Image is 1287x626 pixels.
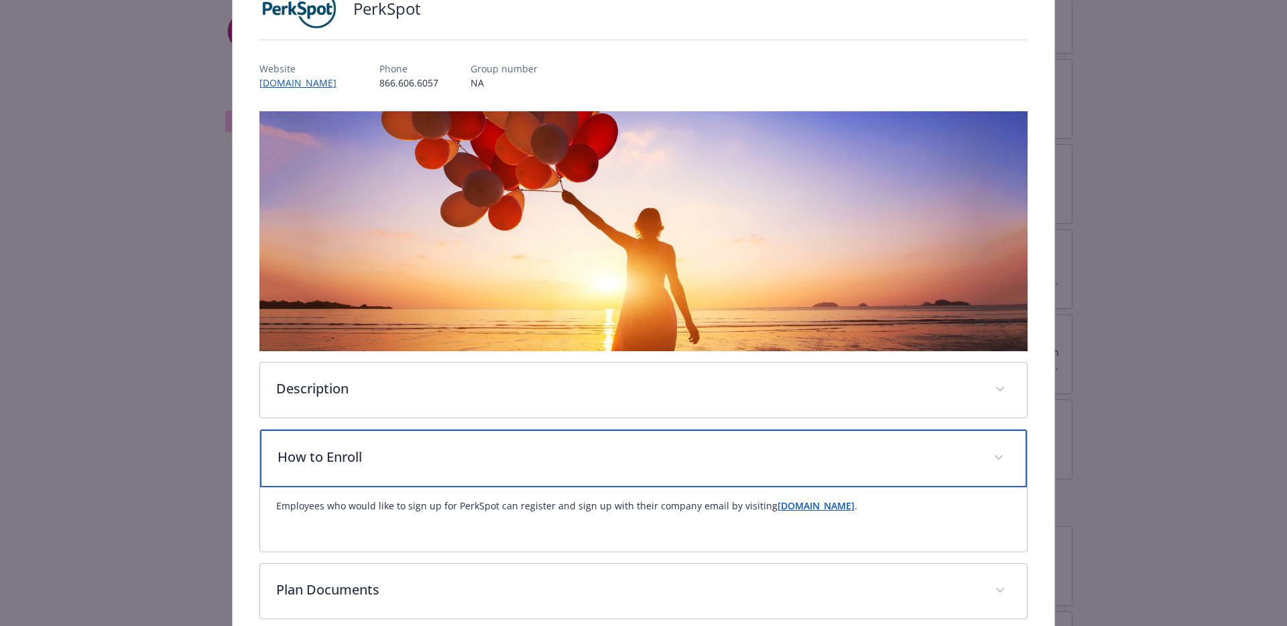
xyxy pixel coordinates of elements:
[260,564,1028,619] div: Plan Documents
[276,580,979,600] p: Plan Documents
[278,447,978,467] p: How to Enroll
[778,499,855,512] a: [DOMAIN_NAME]
[259,76,347,89] a: [DOMAIN_NAME]
[276,498,1012,514] p: Employees who would like to sign up for PerkSpot can register and sign up with their company emai...
[471,62,538,76] p: Group number
[276,379,979,399] p: Description
[260,430,1028,487] div: How to Enroll
[260,363,1028,418] div: Description
[471,76,538,90] p: NA
[259,111,1028,351] img: banner
[260,487,1028,552] div: How to Enroll
[379,76,438,90] p: 866.606.6057
[259,62,347,76] p: Website
[379,62,438,76] p: Phone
